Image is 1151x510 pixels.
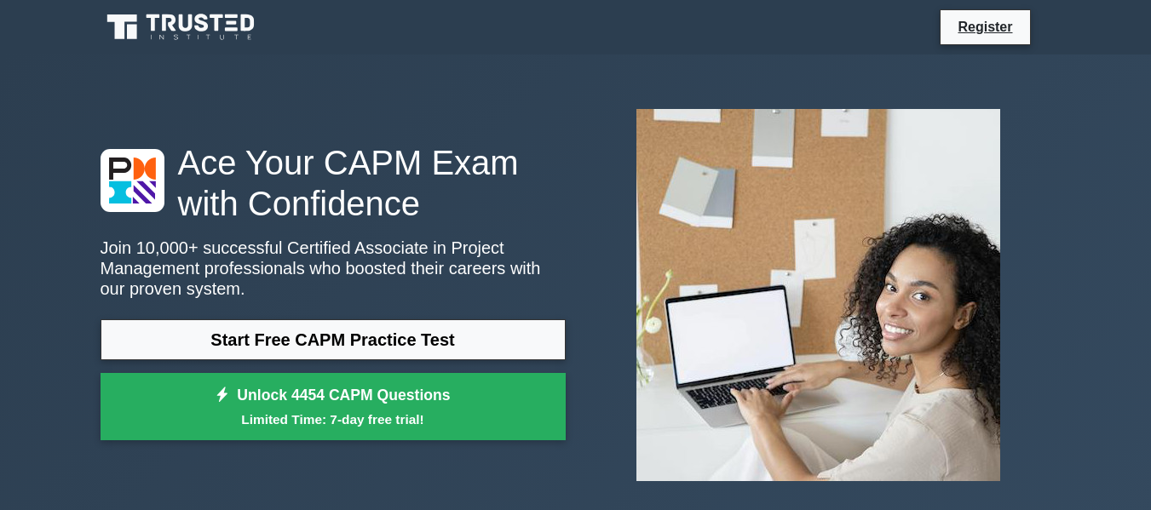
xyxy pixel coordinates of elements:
[122,410,544,429] small: Limited Time: 7-day free trial!
[101,373,566,441] a: Unlock 4454 CAPM QuestionsLimited Time: 7-day free trial!
[947,16,1022,37] a: Register
[101,142,566,224] h1: Ace Your CAPM Exam with Confidence
[101,319,566,360] a: Start Free CAPM Practice Test
[101,238,566,299] p: Join 10,000+ successful Certified Associate in Project Management professionals who boosted their...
